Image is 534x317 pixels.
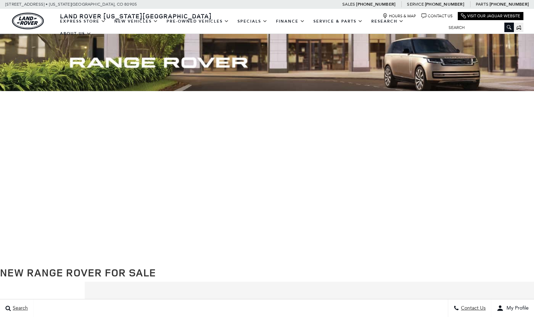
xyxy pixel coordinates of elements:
[60,12,212,20] span: Land Rover [US_STATE][GEOGRAPHIC_DATA]
[272,15,309,28] a: Finance
[309,15,367,28] a: Service & Parts
[233,15,272,28] a: Specials
[5,2,137,7] a: [STREET_ADDRESS] • [US_STATE][GEOGRAPHIC_DATA], CO 80905
[459,305,486,311] span: Contact Us
[342,2,355,7] span: Sales
[110,15,162,28] a: New Vehicles
[407,2,424,7] span: Service
[56,15,443,40] nav: Main Navigation
[491,299,534,317] button: user-profile-menu
[356,1,395,7] a: [PHONE_NUMBER]
[476,2,488,7] span: Parts
[425,1,464,7] a: [PHONE_NUMBER]
[461,13,520,19] a: Visit Our Jaguar Website
[11,305,28,311] span: Search
[12,13,44,29] img: Land Rover
[504,305,529,311] span: My Profile
[367,15,408,28] a: Research
[56,15,110,28] a: EXPRESS STORE
[421,13,452,19] a: Contact Us
[443,23,514,32] input: Search
[490,1,529,7] a: [PHONE_NUMBER]
[56,28,96,40] a: About Us
[383,13,416,19] a: Hours & Map
[56,12,216,20] a: Land Rover [US_STATE][GEOGRAPHIC_DATA]
[12,13,44,29] a: land-rover
[162,15,233,28] a: Pre-Owned Vehicles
